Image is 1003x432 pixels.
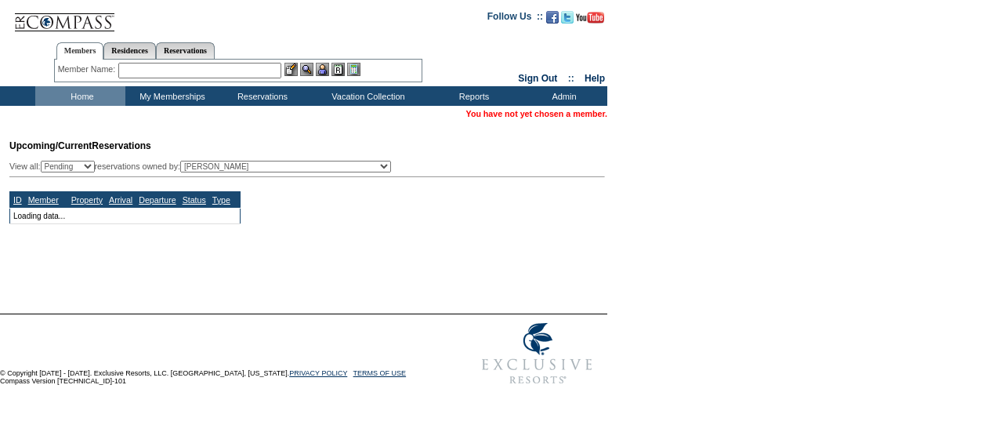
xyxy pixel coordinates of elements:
a: Arrival [109,195,132,205]
a: Sign Out [518,73,557,84]
a: ID [13,195,22,205]
a: Type [212,195,230,205]
img: Become our fan on Facebook [546,11,559,24]
td: Reports [427,86,517,106]
img: b_calculator.gif [347,63,360,76]
td: Home [35,86,125,106]
td: Reservations [215,86,306,106]
img: Exclusive Resorts [467,314,607,393]
div: Member Name: [58,63,118,76]
a: Departure [139,195,176,205]
td: Loading data... [10,208,241,223]
a: Property [71,195,103,205]
a: PRIVACY POLICY [289,369,347,377]
a: Reservations [156,42,215,59]
td: My Memberships [125,86,215,106]
span: Reservations [9,140,151,151]
td: Follow Us :: [487,9,543,28]
span: :: [568,73,574,84]
span: Upcoming/Current [9,140,92,151]
span: You have not yet chosen a member. [466,109,607,118]
img: Reservations [331,63,345,76]
img: b_edit.gif [284,63,298,76]
img: View [300,63,313,76]
a: TERMS OF USE [353,369,407,377]
td: Admin [517,86,607,106]
a: Help [585,73,605,84]
td: Vacation Collection [306,86,427,106]
a: Member [28,195,59,205]
a: Become our fan on Facebook [546,16,559,25]
img: Impersonate [316,63,329,76]
a: Residences [103,42,156,59]
a: Follow us on Twitter [561,16,574,25]
a: Status [183,195,206,205]
a: Subscribe to our YouTube Channel [576,16,604,25]
img: Subscribe to our YouTube Channel [576,12,604,24]
img: Follow us on Twitter [561,11,574,24]
div: View all: reservations owned by: [9,161,398,172]
a: Members [56,42,104,60]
